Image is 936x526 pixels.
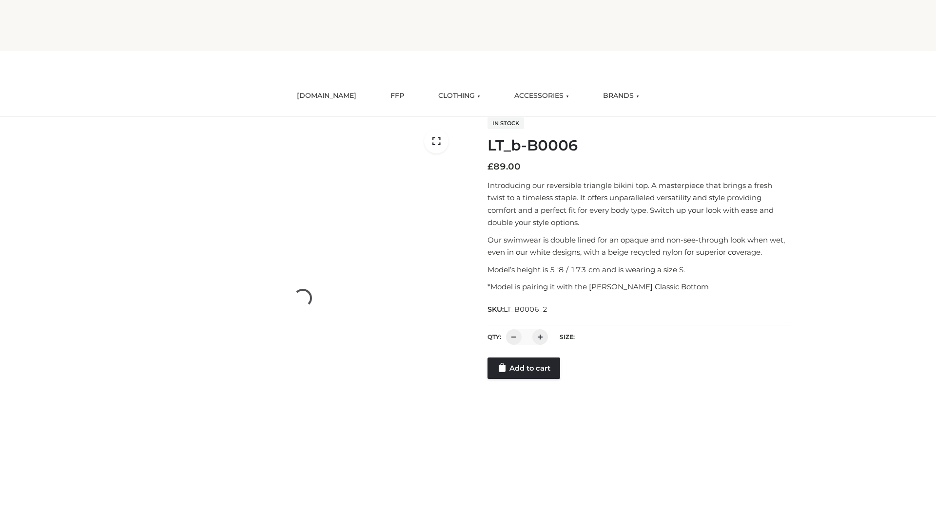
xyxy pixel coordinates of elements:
h1: LT_b-B0006 [487,137,791,154]
a: BRANDS [596,85,646,107]
span: In stock [487,117,524,129]
a: CLOTHING [431,85,487,107]
label: QTY: [487,333,501,340]
a: ACCESSORIES [507,85,576,107]
span: LT_B0006_2 [504,305,547,314]
p: Our swimwear is double lined for an opaque and non-see-through look when wet, even in our white d... [487,234,791,259]
span: £ [487,161,493,172]
p: Introducing our reversible triangle bikini top. A masterpiece that brings a fresh twist to a time... [487,179,791,229]
bdi: 89.00 [487,161,521,172]
p: Model’s height is 5 ‘8 / 173 cm and is wearing a size S. [487,263,791,276]
span: SKU: [487,303,548,315]
a: [DOMAIN_NAME] [290,85,364,107]
a: Add to cart [487,357,560,379]
a: FFP [383,85,411,107]
label: Size: [560,333,575,340]
p: *Model is pairing it with the [PERSON_NAME] Classic Bottom [487,281,791,293]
